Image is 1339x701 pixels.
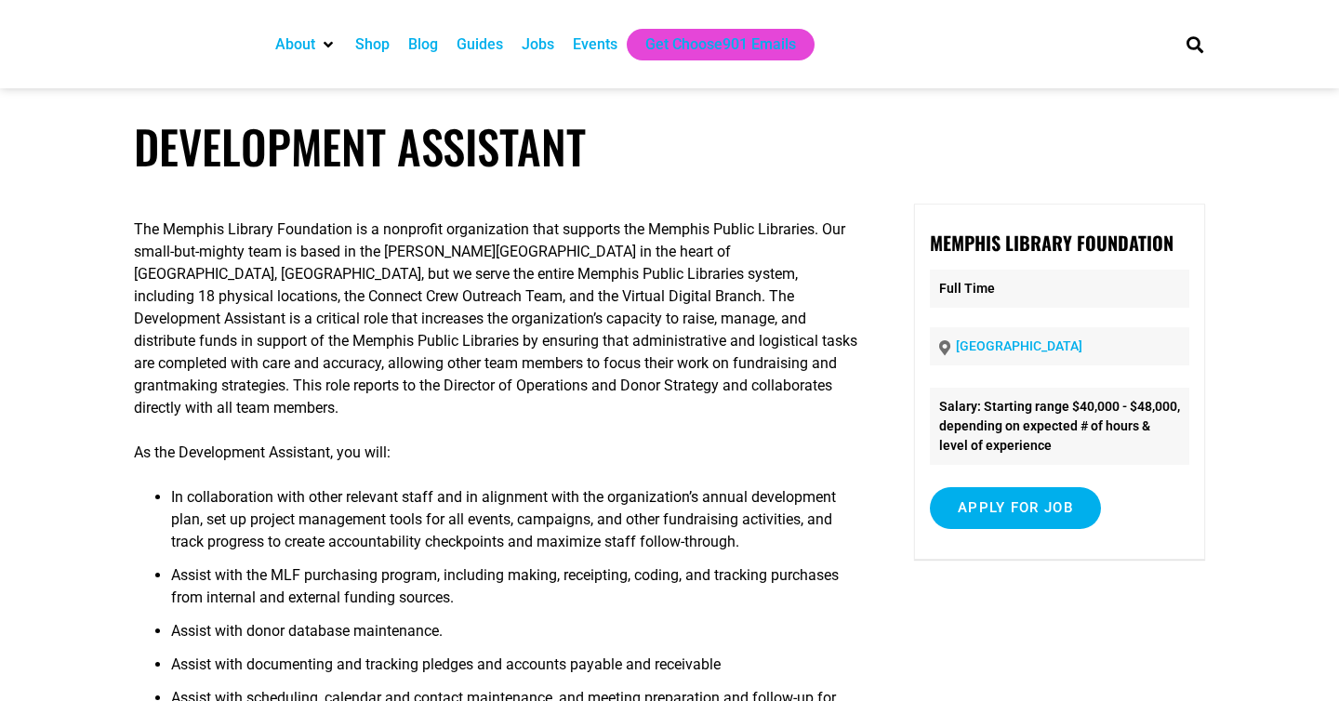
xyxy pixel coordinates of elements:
[134,218,860,419] p: The Memphis Library Foundation is a nonprofit organization that supports the Memphis Public Libra...
[1180,29,1211,60] div: Search
[275,33,315,56] a: About
[355,33,390,56] a: Shop
[408,33,438,56] a: Blog
[171,486,860,564] li: In collaboration with other relevant staff and in alignment with the organization’s annual develo...
[645,33,796,56] a: Get Choose901 Emails
[171,654,860,687] li: Assist with documenting and tracking pledges and accounts payable and receivable
[457,33,503,56] a: Guides
[930,270,1189,308] p: Full Time
[573,33,617,56] a: Events
[171,564,860,620] li: Assist with the MLF purchasing program, including making, receipting, coding, and tracking purcha...
[171,620,860,654] li: Assist with donor database maintenance.
[930,388,1189,465] li: Salary: Starting range $40,000 - $48,000, depending on expected # of hours & level of experience
[930,487,1101,529] input: Apply for job
[266,29,1155,60] nav: Main nav
[930,229,1173,257] strong: Memphis Library Foundation
[134,119,1205,174] h1: Development Assistant
[956,338,1082,353] a: [GEOGRAPHIC_DATA]
[522,33,554,56] a: Jobs
[266,29,346,60] div: About
[134,442,860,464] p: As the Development Assistant, you will:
